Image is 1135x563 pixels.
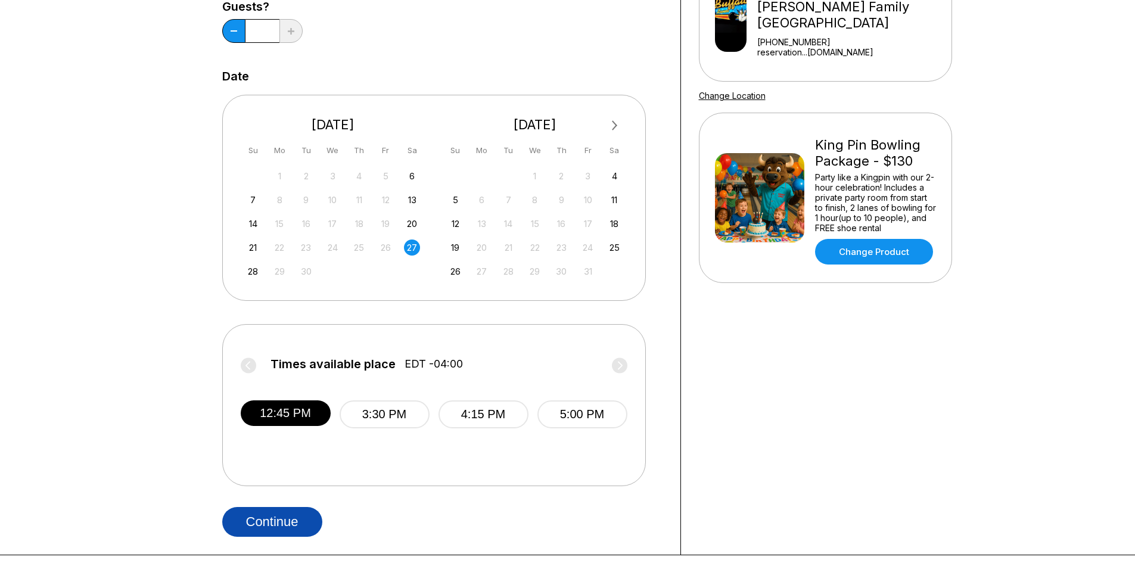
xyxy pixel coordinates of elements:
div: Choose Sunday, September 14th, 2025 [245,216,261,232]
div: Choose Saturday, October 4th, 2025 [607,168,623,184]
div: Not available Monday, October 13th, 2025 [474,216,490,232]
div: Not available Thursday, September 11th, 2025 [351,192,367,208]
div: Choose Sunday, September 21st, 2025 [245,239,261,256]
div: Choose Saturday, October 25th, 2025 [607,239,623,256]
div: Not available Tuesday, October 7th, 2025 [500,192,517,208]
div: Choose Saturday, September 27th, 2025 [404,239,420,256]
div: Not available Thursday, September 25th, 2025 [351,239,367,256]
div: Fr [378,142,394,158]
div: Not available Monday, October 27th, 2025 [474,263,490,279]
div: Not available Wednesday, September 10th, 2025 [325,192,341,208]
div: Mo [272,142,288,158]
div: Tu [298,142,314,158]
div: month 2025-09 [244,167,422,279]
button: 5:00 PM [537,400,627,428]
div: Fr [580,142,596,158]
button: Continue [222,507,322,537]
div: [DATE] [241,117,425,133]
div: Choose Sunday, October 19th, 2025 [447,239,464,256]
div: Su [245,142,261,158]
div: Not available Wednesday, October 1st, 2025 [527,168,543,184]
div: Not available Monday, October 6th, 2025 [474,192,490,208]
div: Choose Sunday, October 12th, 2025 [447,216,464,232]
div: Not available Friday, October 24th, 2025 [580,239,596,256]
div: Th [553,142,570,158]
div: Not available Tuesday, October 28th, 2025 [500,263,517,279]
div: Not available Monday, September 15th, 2025 [272,216,288,232]
div: Not available Wednesday, September 24th, 2025 [325,239,341,256]
span: EDT -04:00 [405,357,463,371]
label: Date [222,70,249,83]
div: Not available Wednesday, October 29th, 2025 [527,263,543,279]
a: reservation...[DOMAIN_NAME] [757,47,946,57]
div: Not available Monday, October 20th, 2025 [474,239,490,256]
a: Change Location [699,91,766,101]
div: Not available Wednesday, October 8th, 2025 [527,192,543,208]
button: Next Month [605,116,624,135]
div: Not available Thursday, October 16th, 2025 [553,216,570,232]
div: Not available Tuesday, October 14th, 2025 [500,216,517,232]
div: Mo [474,142,490,158]
div: Not available Wednesday, October 22nd, 2025 [527,239,543,256]
div: Choose Sunday, October 26th, 2025 [447,263,464,279]
div: Not available Tuesday, October 21st, 2025 [500,239,517,256]
div: Not available Friday, September 19th, 2025 [378,216,394,232]
button: 4:15 PM [439,400,528,428]
img: King Pin Bowling Package - $130 [715,153,804,242]
div: Not available Friday, October 10th, 2025 [580,192,596,208]
div: Not available Friday, September 12th, 2025 [378,192,394,208]
div: Not available Thursday, October 30th, 2025 [553,263,570,279]
button: 12:45 PM [241,400,331,426]
div: Not available Friday, September 5th, 2025 [378,168,394,184]
button: 3:30 PM [340,400,430,428]
div: Not available Thursday, October 23rd, 2025 [553,239,570,256]
div: Not available Tuesday, September 30th, 2025 [298,263,314,279]
div: Not available Wednesday, September 3rd, 2025 [325,168,341,184]
div: Su [447,142,464,158]
div: Choose Sunday, October 5th, 2025 [447,192,464,208]
div: Not available Monday, September 8th, 2025 [272,192,288,208]
div: [PHONE_NUMBER] [757,37,946,47]
div: We [325,142,341,158]
div: Not available Monday, September 22nd, 2025 [272,239,288,256]
div: Choose Sunday, September 28th, 2025 [245,263,261,279]
div: Not available Friday, October 31st, 2025 [580,263,596,279]
div: Not available Friday, October 17th, 2025 [580,216,596,232]
div: Not available Tuesday, September 2nd, 2025 [298,168,314,184]
div: Choose Saturday, October 18th, 2025 [607,216,623,232]
div: Not available Tuesday, September 16th, 2025 [298,216,314,232]
div: Not available Tuesday, September 9th, 2025 [298,192,314,208]
div: King Pin Bowling Package - $130 [815,137,936,169]
span: Times available place [270,357,396,371]
div: Not available Wednesday, October 15th, 2025 [527,216,543,232]
div: We [527,142,543,158]
div: [DATE] [443,117,627,133]
div: Sa [404,142,420,158]
div: Choose Saturday, September 6th, 2025 [404,168,420,184]
div: Not available Friday, September 26th, 2025 [378,239,394,256]
div: Th [351,142,367,158]
div: Choose Saturday, September 20th, 2025 [404,216,420,232]
div: Choose Saturday, September 13th, 2025 [404,192,420,208]
div: Sa [607,142,623,158]
div: Not available Thursday, September 4th, 2025 [351,168,367,184]
div: Tu [500,142,517,158]
div: Not available Wednesday, September 17th, 2025 [325,216,341,232]
a: Change Product [815,239,933,265]
div: Choose Sunday, September 7th, 2025 [245,192,261,208]
div: Not available Thursday, September 18th, 2025 [351,216,367,232]
div: Party like a Kingpin with our 2-hour celebration! Includes a private party room from start to fin... [815,172,936,233]
div: Not available Thursday, October 9th, 2025 [553,192,570,208]
div: month 2025-10 [446,167,624,279]
div: Choose Saturday, October 11th, 2025 [607,192,623,208]
div: Not available Friday, October 3rd, 2025 [580,168,596,184]
div: Not available Thursday, October 2nd, 2025 [553,168,570,184]
div: Not available Tuesday, September 23rd, 2025 [298,239,314,256]
div: Not available Monday, September 29th, 2025 [272,263,288,279]
div: Not available Monday, September 1st, 2025 [272,168,288,184]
